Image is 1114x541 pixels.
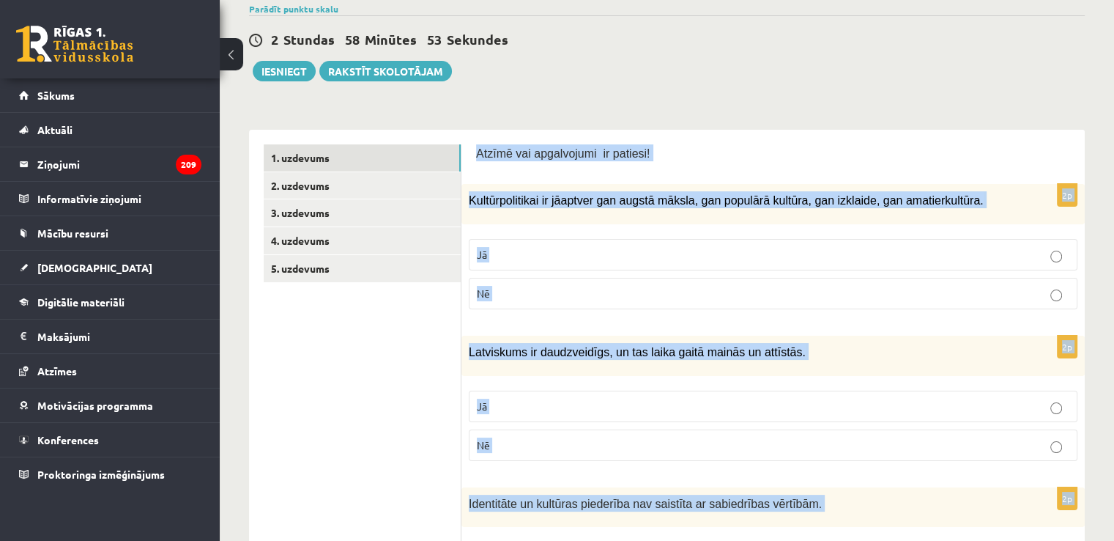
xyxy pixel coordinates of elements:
[1057,487,1077,510] p: 2p
[19,251,201,284] a: [DEMOGRAPHIC_DATA]
[447,31,508,48] span: Sekundes
[345,31,360,48] span: 58
[16,26,133,62] a: Rīgas 1. Tālmācības vidusskola
[37,433,99,446] span: Konferences
[469,346,806,358] span: Latviskums ir daudzveidīgs, un tas laika gaitā mainās un attīstās.
[427,31,442,48] span: 53
[19,423,201,457] a: Konferences
[37,182,201,216] legend: Informatīvie ziņojumi
[477,248,487,261] span: Jā
[1050,441,1062,453] input: Nē
[476,147,650,160] span: Atzīmē vai apgalvojumi ir patiesi!
[469,498,822,510] span: Identitāte un kultūras piederība nav saistīta ar sabiedrības vērtībām.
[477,400,487,413] span: Jā
[249,3,338,15] a: Parādīt punktu skalu
[19,320,201,353] a: Maksājumi
[264,199,461,227] a: 3. uzdevums
[19,113,201,147] a: Aktuāli
[365,31,417,48] span: Minūtes
[1050,290,1062,301] input: Nē
[477,438,490,452] span: Nē
[37,320,201,353] legend: Maksājumi
[19,457,201,491] a: Proktoringa izmēģinājums
[264,172,461,199] a: 2. uzdevums
[1050,402,1062,414] input: Jā
[253,61,316,81] button: Iesniegt
[19,285,201,319] a: Digitālie materiāli
[1050,251,1062,262] input: Jā
[264,227,461,254] a: 4. uzdevums
[264,144,461,172] a: 1. uzdevums
[264,255,461,282] a: 5. uzdevums
[37,295,125,309] span: Digitālie materiāli
[19,78,201,112] a: Sākums
[1057,335,1077,358] p: 2p
[469,194,984,207] span: Kultūrpolitikai ir jāaptver gan augstā māksla, gan populārā kultūra, gan izklaide, gan amatierkul...
[37,261,152,274] span: [DEMOGRAPHIC_DATA]
[271,31,278,48] span: 2
[19,216,201,250] a: Mācību resursi
[37,89,75,102] span: Sākums
[19,354,201,388] a: Atzīmes
[176,155,201,174] i: 209
[19,389,201,422] a: Motivācijas programma
[319,61,452,81] a: Rakstīt skolotājam
[37,399,153,412] span: Motivācijas programma
[477,287,490,300] span: Nē
[37,147,201,181] legend: Ziņojumi
[1057,183,1077,207] p: 2p
[37,364,77,378] span: Atzīmes
[37,468,165,481] span: Proktoringa izmēģinājums
[37,123,73,136] span: Aktuāli
[19,182,201,216] a: Informatīvie ziņojumi
[37,227,108,240] span: Mācību resursi
[19,147,201,181] a: Ziņojumi209
[283,31,335,48] span: Stundas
